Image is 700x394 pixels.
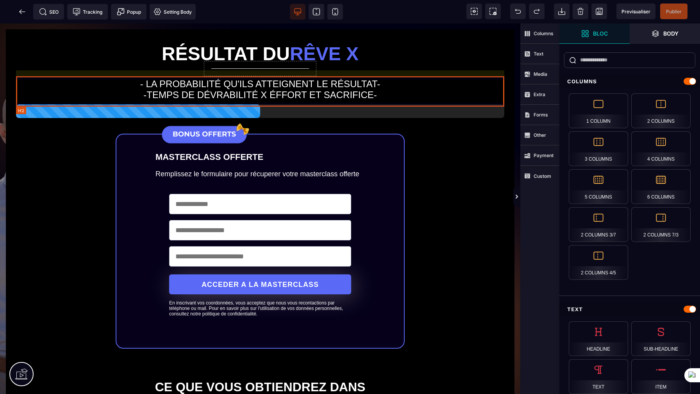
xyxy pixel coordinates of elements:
[534,132,546,138] strong: Other
[630,23,700,44] span: Open Layer Manager
[631,321,691,356] div: Sub-Headline
[155,97,253,125] img: 63b5f0a7b40b8c575713f71412baadad_BONUS_OFFERTS.png
[154,8,192,16] span: Setting Body
[569,245,628,280] div: 2 Columns 4/5
[16,85,19,91] text: 1
[155,127,365,141] text: MASTERCLASS OFFERTE
[569,207,628,242] div: 2 Columns 3/7
[290,20,359,41] span: rêve X
[534,51,543,57] strong: Text
[631,169,691,204] div: 6 Columns
[16,16,504,45] h1: Résultat du
[73,8,102,16] span: Tracking
[593,30,608,36] strong: Bloc
[631,207,691,242] div: 2 Columns 7/3
[631,131,691,166] div: 4 Columns
[534,71,547,77] strong: Media
[559,302,700,317] div: Text
[39,8,59,16] span: SEO
[155,145,365,157] text: Remplissez le formulaire pour récuperer votre masterclass offerte
[559,23,630,44] span: Open Blocks
[16,51,504,81] h2: - LA PROBABILITÉ QU'ILS ATTEIGNENT LE RÉSULTAT- -TEMPS DE DÉVRABILITÉ X ÉFFORT ET SACRIFICE-
[569,359,628,394] div: Text
[666,9,682,14] span: Publier
[169,275,351,293] text: En inscrivant vos coordonnées, vous acceptez que nous vous recontactions par téléphone ou mail. P...
[616,4,655,19] span: Preview
[621,9,650,14] span: Previsualiser
[631,359,691,394] div: Item
[534,91,545,97] strong: Extra
[569,131,628,166] div: 3 Columns
[534,30,554,36] strong: Columns
[534,152,554,158] strong: Payment
[569,321,628,356] div: Headline
[663,30,679,36] strong: Body
[569,93,628,128] div: 1 Column
[485,4,501,19] span: Screenshot
[534,173,551,179] strong: Custom
[569,169,628,204] div: 5 Columns
[466,4,482,19] span: View components
[534,112,548,118] strong: Forms
[559,74,700,89] div: Columns
[169,251,351,271] button: ACCEDER A LA MASTERCLASS
[116,353,405,389] h1: Ce que vous obtiendrez dans cette
[117,8,141,16] span: Popup
[631,93,691,128] div: 2 Columns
